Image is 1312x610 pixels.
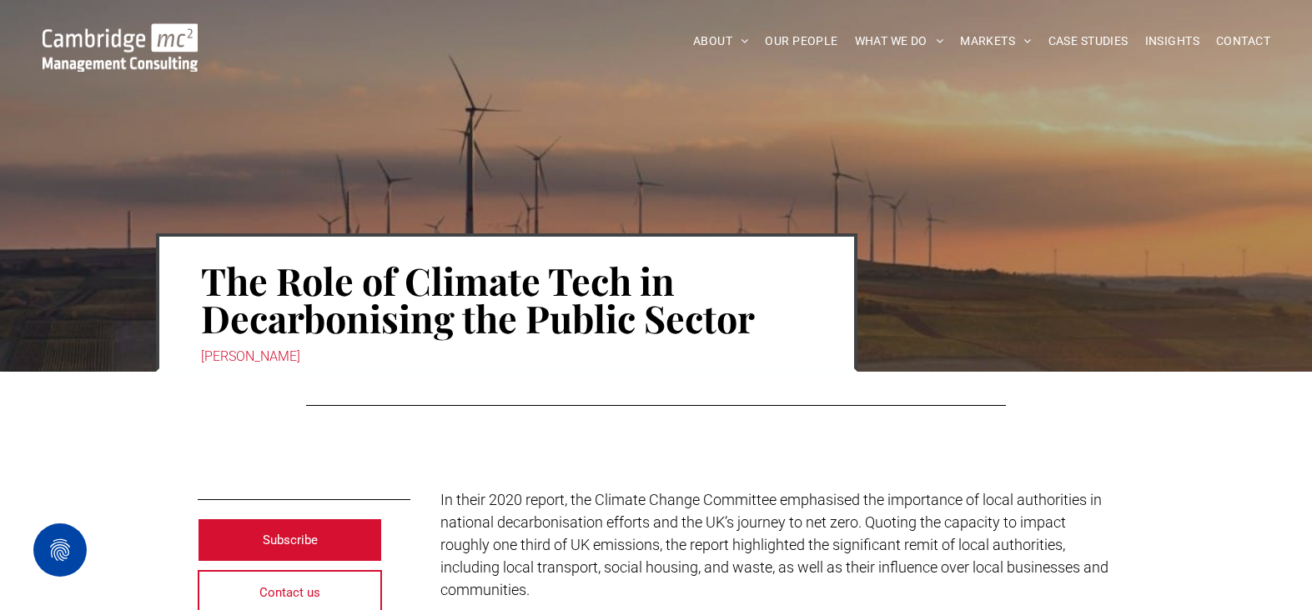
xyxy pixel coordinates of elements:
[201,260,812,338] h1: The Role of Climate Tech in Decarbonising the Public Sector
[1040,28,1137,54] a: CASE STUDIES
[201,345,812,368] div: [PERSON_NAME]
[43,26,198,43] a: Your Business Transformed | Cambridge Management Consulting
[1208,28,1279,54] a: CONTACT
[847,28,953,54] a: WHAT WE DO
[757,28,846,54] a: OUR PEOPLE
[1137,28,1208,54] a: INSIGHTS
[43,23,198,72] img: Go to Homepage
[263,519,318,561] span: Subscribe
[952,28,1039,54] a: MARKETS
[198,518,383,562] a: Subscribe
[685,28,757,54] a: ABOUT
[440,491,1108,598] span: In their 2020 report, the Climate Change Committee emphasised the importance of local authorities...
